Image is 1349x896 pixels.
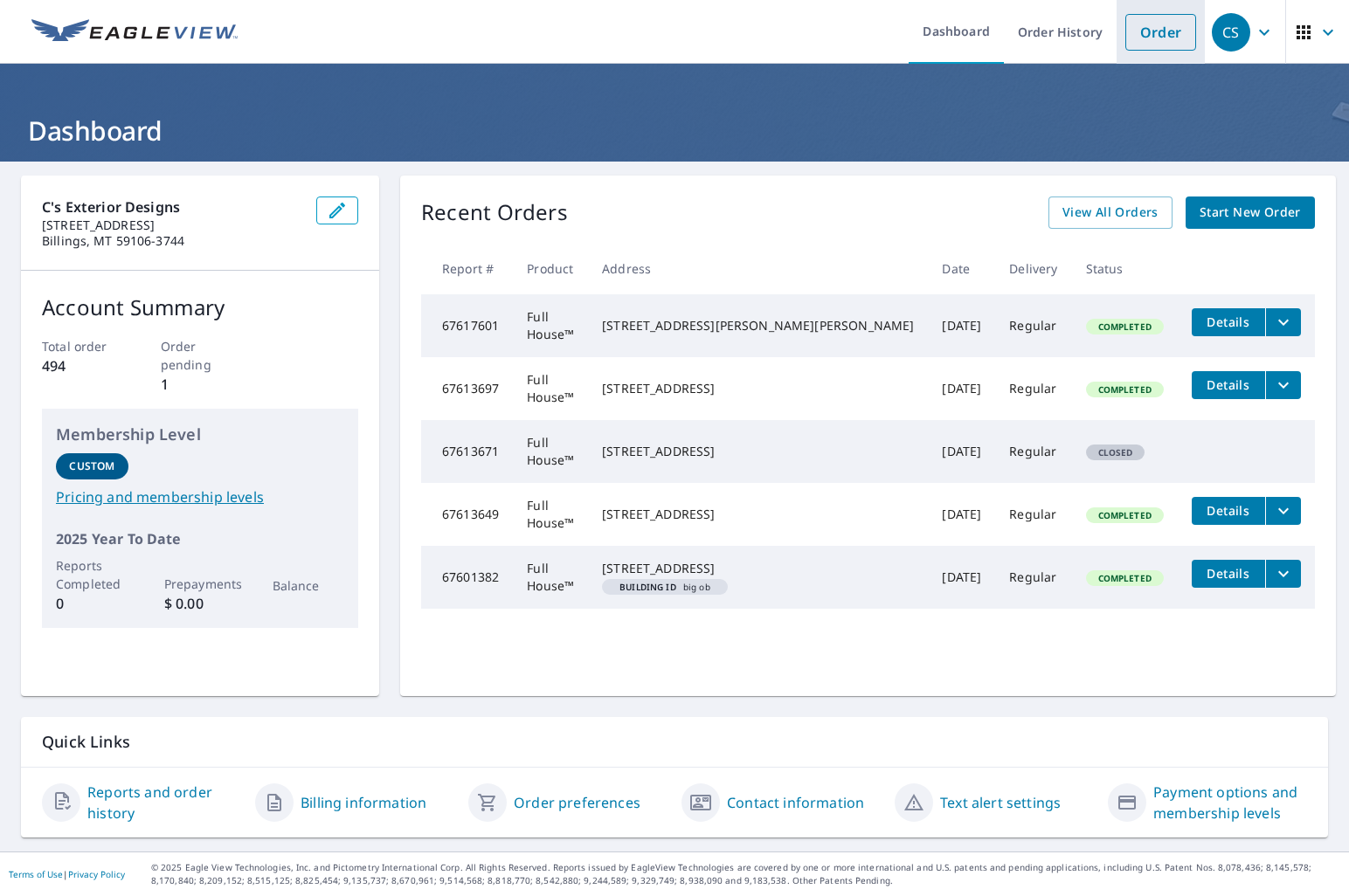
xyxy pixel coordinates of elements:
[1192,497,1265,525] button: detailsBtn-67613649
[513,243,588,294] th: Product
[56,423,344,446] p: Membership Level
[9,869,125,879] p: |
[1088,383,1162,396] span: Completed
[928,294,995,357] td: [DATE]
[940,792,1061,813] a: Text alert settings
[421,483,513,546] td: 67613649
[1265,560,1301,588] button: filesDropdownBtn-67601382
[421,196,568,229] p: Recent Orders
[31,19,238,45] img: EV Logo
[1088,572,1162,584] span: Completed
[1192,560,1265,588] button: detailsBtn-67601382
[602,317,914,334] div: [STREET_ADDRESS][PERSON_NAME][PERSON_NAME]
[928,357,995,420] td: [DATE]
[273,576,345,595] p: Balance
[1265,308,1301,336] button: filesDropdownBtn-67617601
[68,868,125,880] a: Privacy Policy
[421,420,513,483] td: 67613671
[1048,196,1173,229] a: View All Orders
[1088,509,1162,521] span: Completed
[513,483,588,546] td: Full House™
[421,243,513,294] th: Report #
[513,357,588,420] td: Full House™
[995,420,1071,483] td: Regular
[1192,371,1265,399] button: detailsBtn-67613697
[421,357,513,420] td: 67613697
[513,294,588,357] td: Full House™
[42,731,1307,753] p: Quick Links
[69,458,114,474] p: Custom
[42,233,302,249] p: Billings, MT 59106-3744
[164,593,237,614] p: $ 0.00
[928,483,995,546] td: [DATE]
[421,294,513,357] td: 67617601
[161,337,240,374] p: Order pending
[1200,202,1301,224] span: Start New Order
[995,357,1071,420] td: Regular
[995,546,1071,609] td: Regular
[727,792,864,813] a: Contact information
[928,420,995,483] td: [DATE]
[1125,14,1196,51] a: Order
[1265,371,1301,399] button: filesDropdownBtn-67613697
[151,861,1340,887] p: © 2025 Eagle View Technologies, Inc. and Pictometry International Corp. All Rights Reserved. Repo...
[1202,376,1255,393] span: Details
[1202,565,1255,582] span: Details
[42,292,358,323] p: Account Summary
[56,528,344,549] p: 2025 Year To Date
[602,560,914,577] div: [STREET_ADDRESS]
[87,782,241,824] a: Reports and order history
[1088,446,1144,458] span: Closed
[513,546,588,609] td: Full House™
[1186,196,1315,229] a: Start New Order
[301,792,426,813] a: Billing information
[42,355,121,376] p: 494
[514,792,640,813] a: Order preferences
[42,337,121,355] p: Total order
[56,593,128,614] p: 0
[513,420,588,483] td: Full House™
[1072,243,1178,294] th: Status
[602,443,914,460] div: [STREET_ADDRESS]
[56,486,344,507] a: Pricing and membership levels
[1088,320,1162,333] span: Completed
[588,243,928,294] th: Address
[9,868,63,880] a: Terms of Use
[42,217,302,233] p: [STREET_ADDRESS]
[1265,497,1301,525] button: filesDropdownBtn-67613649
[1192,308,1265,336] button: detailsBtn-67617601
[1202,502,1255,519] span: Details
[1212,13,1250,52] div: CS
[161,374,240,395] p: 1
[42,196,302,217] p: C's Exterior Designs
[21,113,1328,148] h1: Dashboard
[928,546,995,609] td: [DATE]
[421,546,513,609] td: 67601382
[928,243,995,294] th: Date
[995,294,1071,357] td: Regular
[995,243,1071,294] th: Delivery
[619,582,676,591] em: Building ID
[1202,314,1255,330] span: Details
[1062,202,1159,224] span: View All Orders
[609,582,721,591] span: big ob
[164,575,237,593] p: Prepayments
[995,483,1071,546] td: Regular
[602,506,914,523] div: [STREET_ADDRESS]
[1153,782,1307,824] a: Payment options and membership levels
[56,556,128,593] p: Reports Completed
[602,380,914,397] div: [STREET_ADDRESS]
